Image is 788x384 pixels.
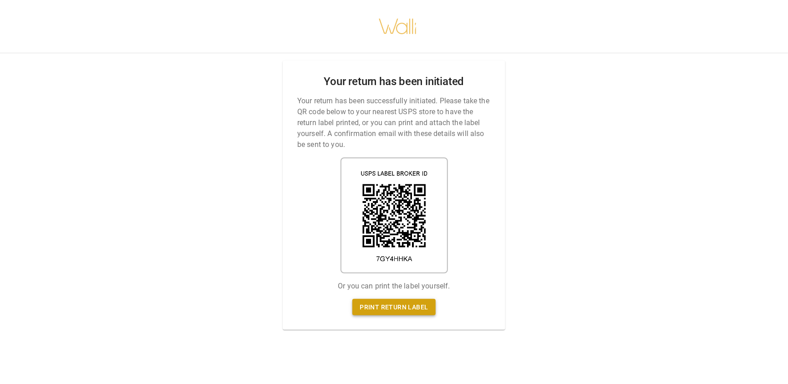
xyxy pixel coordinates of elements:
[338,281,450,292] p: Or you can print the label yourself.
[341,157,448,273] img: shipping label qr code
[352,299,435,316] a: Print return label
[297,96,491,150] p: Your return has been successfully initiated. Please take the QR code below to your nearest USPS s...
[378,7,417,46] img: walli-inc.myshopify.com
[324,75,464,88] h2: Your return has been initiated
